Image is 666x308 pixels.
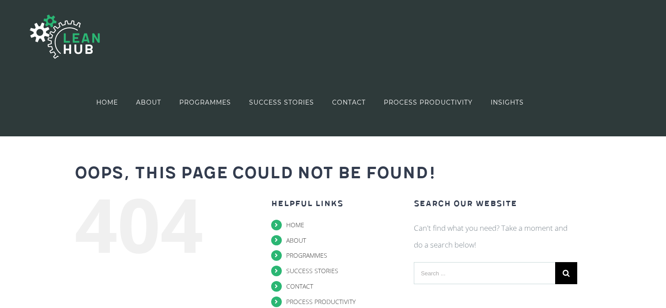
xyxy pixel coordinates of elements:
a: CONTACT [332,77,366,128]
h3: Helpful Links [271,193,401,214]
div: 404 [75,186,238,261]
a: ABOUT [286,236,306,244]
a: CONTACT [286,282,313,290]
h2: Oops, This Page Could Not Be Found! [75,161,591,186]
span: PROGRAMMES [179,99,231,105]
a: PROGRAMMES [286,251,327,259]
a: ABOUT [136,77,161,128]
a: PROCESS PRODUCTIVITY [286,297,356,306]
a: SUCCESS STORIES [286,267,338,275]
p: Can't find what you need? Take a moment and do a search below! [414,220,577,254]
a: HOME [286,221,304,229]
a: SUCCESS STORIES [249,77,314,128]
nav: Main Menu [96,77,524,128]
a: PROCESS PRODUCTIVITY [384,77,473,128]
a: HOME [96,77,118,128]
a: INSIGHTS [491,77,524,128]
h3: Search Our Website [414,193,577,214]
span: ABOUT [136,99,161,105]
span: CONTACT [332,99,366,105]
span: SUCCESS STORIES [249,99,314,105]
span: PROCESS PRODUCTIVITY [384,99,473,105]
span: HOME [96,99,118,105]
a: PROGRAMMES [179,77,231,128]
img: The Lean Hub | Optimising productivity with Lean Logo [21,5,109,68]
input:  [555,262,577,284]
input: Search ... [414,262,555,284]
span: INSIGHTS [491,99,524,105]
